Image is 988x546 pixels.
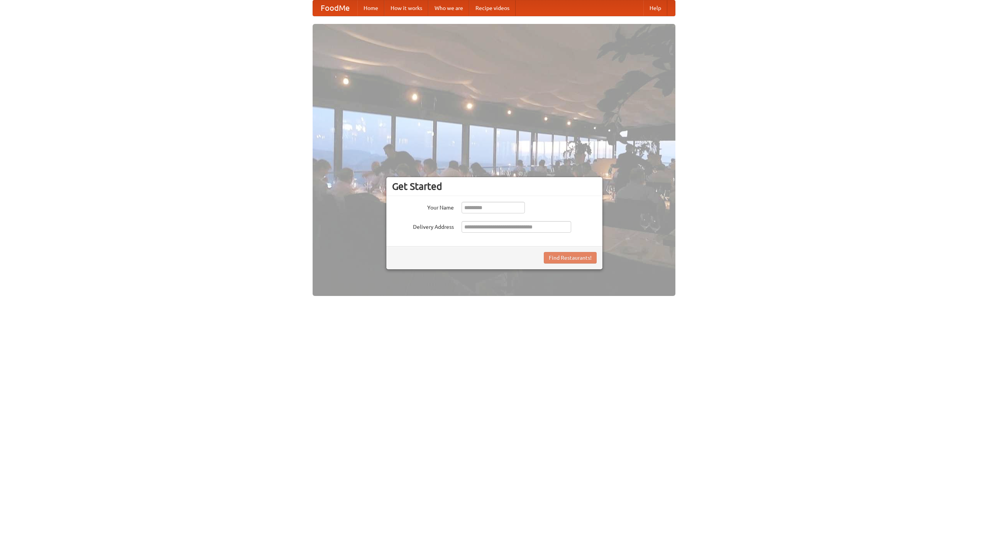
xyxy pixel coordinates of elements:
a: Help [643,0,667,16]
button: Find Restaurants! [544,252,597,264]
label: Delivery Address [392,221,454,231]
a: Home [357,0,384,16]
a: How it works [384,0,428,16]
a: Recipe videos [469,0,516,16]
a: Who we are [428,0,469,16]
h3: Get Started [392,181,597,192]
a: FoodMe [313,0,357,16]
label: Your Name [392,202,454,211]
